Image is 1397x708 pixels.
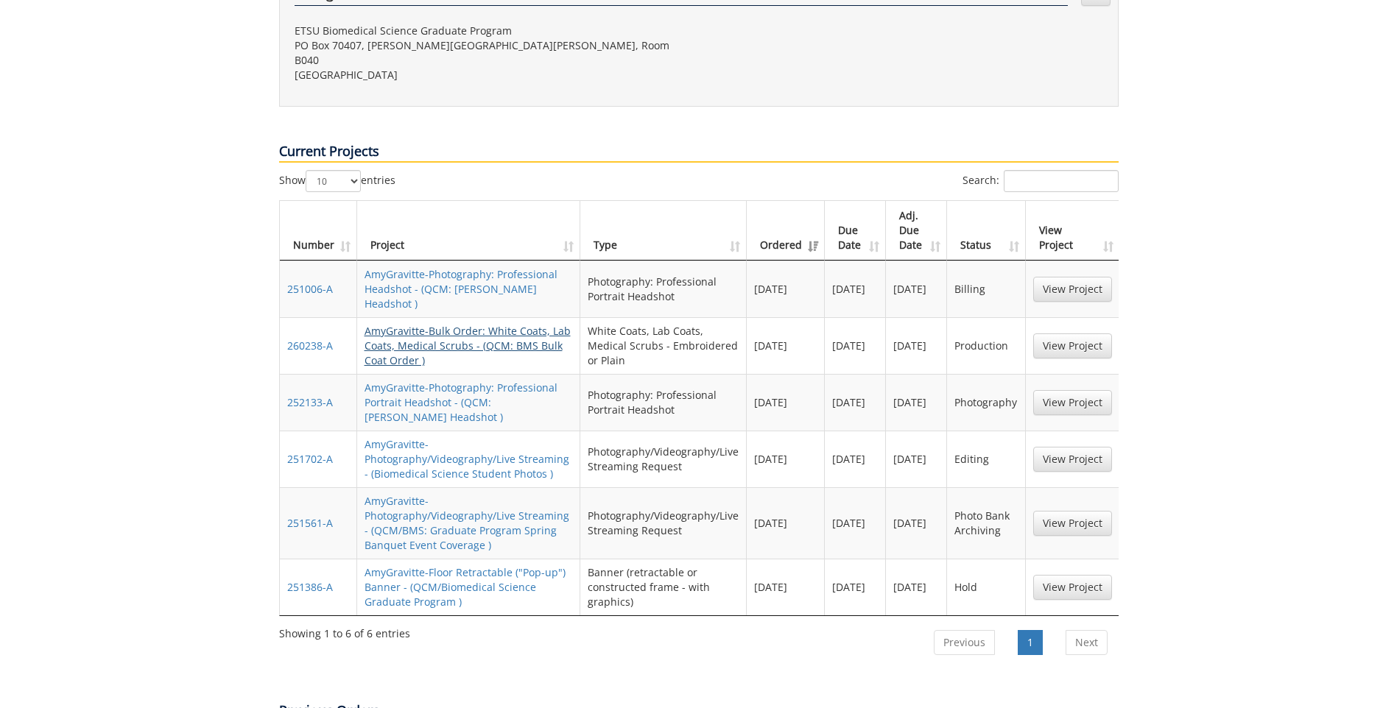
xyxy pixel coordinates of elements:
a: 251702-A [287,452,333,466]
a: AmyGravitte-Floor Retractable ("Pop-up") Banner - (QCM/Biomedical Science Graduate Program ) [365,565,566,609]
a: Next [1066,630,1108,655]
td: [DATE] [825,261,886,317]
td: [DATE] [747,487,825,559]
select: Showentries [306,170,361,192]
td: Photography: Professional Portrait Headshot [580,261,747,317]
th: Type: activate to sort column ascending [580,201,747,261]
a: AmyGravitte-Photography: Professional Headshot - (QCM: [PERSON_NAME] Headshot ) [365,267,557,311]
th: Number: activate to sort column ascending [280,201,357,261]
td: Banner (retractable or constructed frame - with graphics) [580,559,747,615]
a: 1 [1018,630,1043,655]
label: Show entries [279,170,395,192]
td: [DATE] [886,374,947,431]
th: Status: activate to sort column ascending [947,201,1025,261]
td: [DATE] [825,559,886,615]
p: [GEOGRAPHIC_DATA] [295,68,688,82]
td: White Coats, Lab Coats, Medical Scrubs - Embroidered or Plain [580,317,747,374]
p: PO Box 70407, [PERSON_NAME][GEOGRAPHIC_DATA][PERSON_NAME], Room B040 [295,38,688,68]
a: AmyGravitte-Bulk Order: White Coats, Lab Coats, Medical Scrubs - (QCM: BMS Bulk Coat Order ) [365,324,571,367]
th: Adj. Due Date: activate to sort column ascending [886,201,947,261]
a: 251561-A [287,516,333,530]
td: Photography [947,374,1025,431]
td: [DATE] [825,317,886,374]
td: [DATE] [747,261,825,317]
td: [DATE] [747,374,825,431]
a: View Project [1033,447,1112,472]
th: View Project: activate to sort column ascending [1026,201,1119,261]
td: Editing [947,431,1025,487]
td: [DATE] [886,559,947,615]
a: 252133-A [287,395,333,409]
td: [DATE] [886,261,947,317]
a: Previous [934,630,995,655]
td: [DATE] [825,431,886,487]
th: Ordered: activate to sort column ascending [747,201,825,261]
td: [DATE] [825,487,886,559]
label: Search: [963,170,1119,192]
a: View Project [1033,575,1112,600]
div: Showing 1 to 6 of 6 entries [279,620,410,641]
td: [DATE] [747,317,825,374]
td: [DATE] [886,317,947,374]
a: View Project [1033,333,1112,358]
a: 251006-A [287,282,333,296]
a: AmyGravitte-Photography/Videography/Live Streaming - (Biomedical Science Student Photos ) [365,437,569,481]
td: Hold [947,559,1025,615]
td: Photo Bank Archiving [947,487,1025,559]
a: View Project [1033,511,1112,536]
input: Search: [1004,170,1119,192]
td: Production [947,317,1025,374]
a: 260238-A [287,339,333,353]
td: Billing [947,261,1025,317]
td: Photography/Videography/Live Streaming Request [580,431,747,487]
a: AmyGravitte-Photography: Professional Portrait Headshot - (QCM: [PERSON_NAME] Headshot ) [365,380,557,424]
a: AmyGravitte-Photography/Videography/Live Streaming - (QCM/BMS: Graduate Program Spring Banquet Ev... [365,494,569,552]
a: 251386-A [287,580,333,594]
td: [DATE] [886,487,947,559]
p: ETSU Biomedical Science Graduate Program [295,24,688,38]
a: View Project [1033,390,1112,415]
a: View Project [1033,277,1112,302]
td: [DATE] [747,431,825,487]
th: Project: activate to sort column ascending [357,201,580,261]
td: Photography/Videography/Live Streaming Request [580,487,747,559]
th: Due Date: activate to sort column ascending [825,201,886,261]
td: [DATE] [886,431,947,487]
td: [DATE] [825,374,886,431]
td: Photography: Professional Portrait Headshot [580,374,747,431]
td: [DATE] [747,559,825,615]
p: Current Projects [279,142,1119,163]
